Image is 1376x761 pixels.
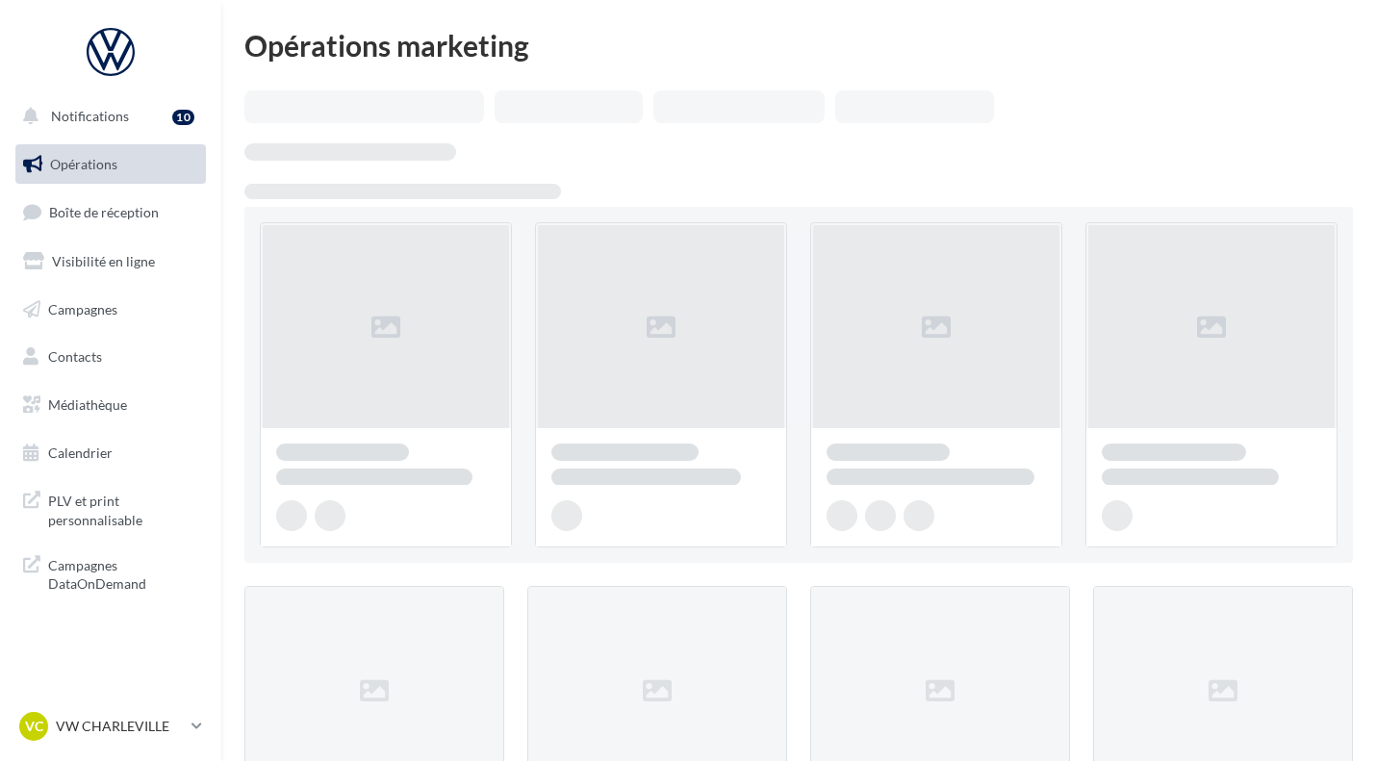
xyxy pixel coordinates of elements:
a: Campagnes DataOnDemand [12,545,210,601]
span: Boîte de réception [49,204,159,220]
span: PLV et print personnalisable [48,488,198,529]
a: VC VW CHARLEVILLE [15,708,206,745]
p: VW CHARLEVILLE [56,717,184,736]
a: Opérations [12,144,210,185]
span: Opérations [50,156,117,172]
span: Contacts [48,348,102,365]
a: Médiathèque [12,385,210,425]
a: Visibilité en ligne [12,241,210,282]
a: Calendrier [12,433,210,473]
a: Campagnes [12,290,210,330]
span: Médiathèque [48,396,127,413]
span: Campagnes DataOnDemand [48,552,198,594]
div: Opérations marketing [244,31,1353,60]
span: Notifications [51,108,129,124]
span: Campagnes [48,300,117,317]
a: Contacts [12,337,210,377]
span: Calendrier [48,444,113,461]
button: Notifications 10 [12,96,202,137]
a: PLV et print personnalisable [12,480,210,537]
div: 10 [172,110,194,125]
a: Boîte de réception [12,191,210,233]
span: Visibilité en ligne [52,253,155,269]
span: VC [25,717,43,736]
